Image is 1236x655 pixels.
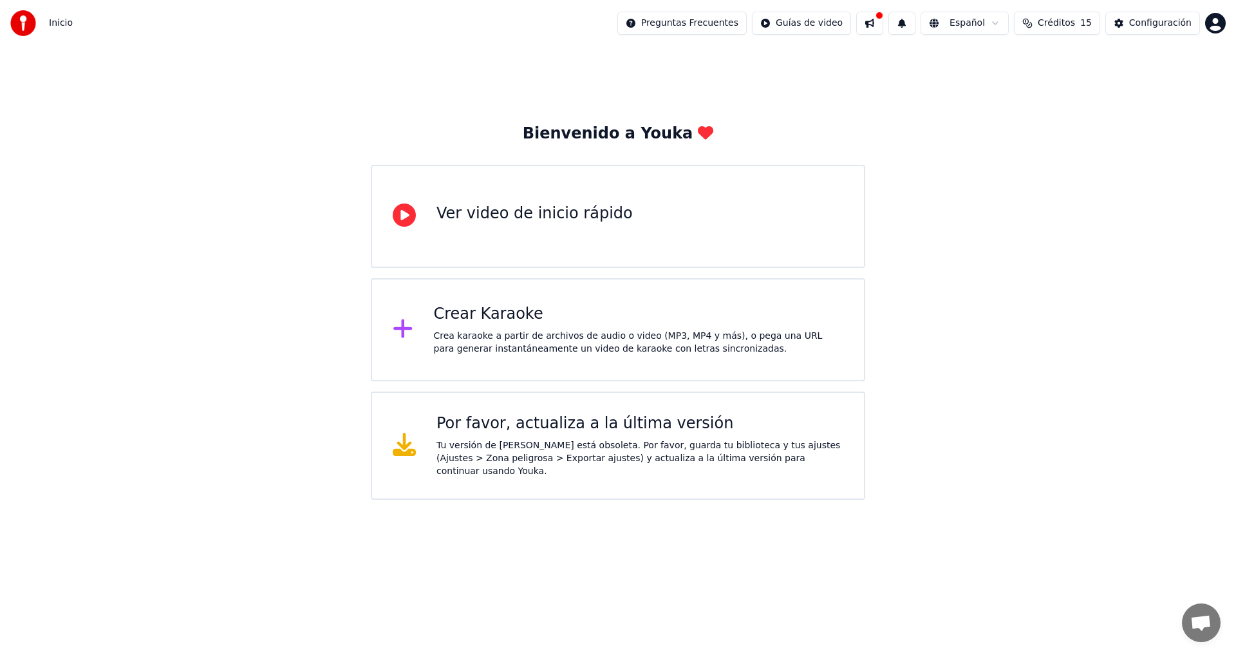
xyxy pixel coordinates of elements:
[1129,17,1192,30] div: Configuración
[434,304,844,325] div: Crear Karaoke
[1182,603,1221,642] a: Chat abierto
[752,12,851,35] button: Guías de video
[1014,12,1100,35] button: Créditos15
[523,124,714,144] div: Bienvenido a Youka
[49,17,73,30] nav: breadcrumb
[436,439,843,478] div: Tu versión de [PERSON_NAME] está obsoleta. Por favor, guarda tu biblioteca y tus ajustes (Ajustes...
[49,17,73,30] span: Inicio
[1080,17,1092,30] span: 15
[436,204,633,224] div: Ver video de inicio rápido
[1038,17,1075,30] span: Créditos
[10,10,36,36] img: youka
[617,12,747,35] button: Preguntas Frecuentes
[434,330,844,356] div: Crea karaoke a partir de archivos de audio o video (MP3, MP4 y más), o pega una URL para generar ...
[436,413,843,434] div: Por favor, actualiza a la última versión
[1105,12,1200,35] button: Configuración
